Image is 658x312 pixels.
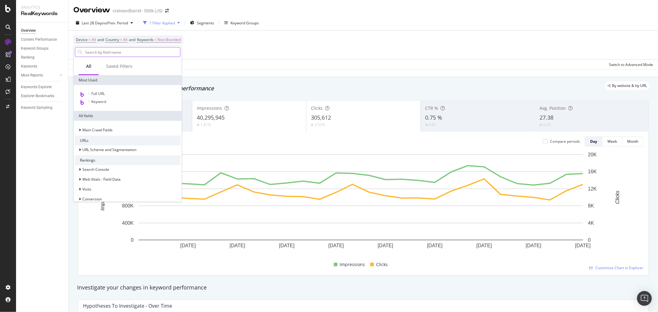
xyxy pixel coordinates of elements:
div: Keyword Sampling [21,105,52,111]
button: Keyword Groups [222,18,261,28]
div: Week [607,139,617,144]
span: Non-Branded [158,35,181,44]
span: Main Crawl Fields [82,127,113,133]
a: Keywords [21,63,64,70]
span: Impressions [197,105,222,111]
button: Month [622,137,644,146]
div: legacy label [605,81,649,90]
text: 800K [122,203,134,208]
a: Content Performance [21,36,64,43]
span: Last 28 Days [82,20,104,26]
span: 27.38 [540,114,553,121]
text: [DATE] [230,243,245,248]
img: Equal [540,124,542,126]
span: Search Console [82,167,109,172]
span: and [129,37,135,42]
div: URLs [75,136,180,146]
text: [DATE] [526,243,541,248]
text: [DATE] [180,243,196,248]
img: Equal [425,124,428,126]
span: 0.75 % [425,114,442,121]
text: 0 [131,237,134,243]
button: Segments [188,18,217,28]
span: URL Scheme and Segmentation [82,147,136,152]
div: Switch to Advanced Mode [609,62,653,67]
text: [DATE] [427,243,442,248]
button: Last 28 DaysvsPrev. Period [73,18,135,28]
span: Keywords [137,37,154,42]
div: Keywords Explorer [21,84,52,90]
img: Equal [197,124,199,126]
span: By website & by URL [612,84,647,88]
div: Ranking [21,54,35,61]
text: 400K [122,220,134,226]
div: Open Intercom Messenger [637,291,652,306]
text: [DATE] [378,243,393,248]
div: Explorer Bookmarks [21,93,54,99]
span: Customize Chart in Explorer [595,265,644,270]
div: Month [627,139,638,144]
button: 1 Filter Applied [141,18,182,28]
input: Search by field name [85,47,180,57]
div: Overview [73,5,110,15]
span: CTR % [425,105,438,111]
div: Rankings [75,155,180,165]
span: = [120,37,122,42]
div: Keyword Groups [230,20,259,26]
span: All [123,35,127,44]
span: Avg. Position [540,105,566,111]
text: Clicks [615,191,620,204]
a: Overview [21,27,64,34]
div: 0.25 [543,122,551,127]
div: Keywords [21,63,37,70]
text: [DATE] [328,243,344,248]
span: = [155,37,157,42]
span: = [89,37,91,42]
button: Day [585,137,602,146]
span: 40,295,945 [197,114,225,121]
div: All [86,63,91,69]
a: Keywords Explorer [21,84,64,90]
div: Content Performance [21,36,57,43]
div: Investigate your changes in keyword performance [77,284,649,292]
div: Saved Filters [106,63,132,69]
svg: A chart. [83,151,639,258]
a: Ranking [21,54,64,61]
a: Keyword Sampling [21,105,64,111]
div: Analytics [21,5,63,10]
text: 12K [588,186,597,191]
text: 8K [588,203,594,208]
img: Equal [311,124,313,126]
span: Web Vitals - Field Data [82,177,121,182]
a: More Reports [21,72,58,79]
div: All fields [74,111,182,121]
div: arrow-right-arrow-left [165,9,169,13]
div: Compare periods [550,139,580,144]
button: Week [602,137,622,146]
text: [DATE] [476,243,492,248]
a: Explorer Bookmarks [21,93,64,99]
div: 1.81% [201,122,211,127]
span: Conversion [82,196,102,202]
div: 3.52% [315,122,325,127]
div: Keyword Groups [21,45,48,52]
div: Overview [21,27,36,34]
span: Device [76,37,88,42]
text: [DATE] [575,243,590,248]
text: 4K [588,220,594,226]
text: 16K [588,169,597,174]
div: crateandbarrel - 500k (JS) [113,8,163,14]
div: Hypotheses to Investigate - Over Time [83,303,172,309]
text: 0 [588,237,591,243]
div: 1 Filter Applied [149,20,175,26]
span: Clicks [376,261,388,268]
div: 0.01 [429,122,437,127]
text: 20K [588,152,597,157]
div: Most Used [74,75,182,85]
button: Switch to Advanced Mode [606,60,653,69]
span: Impressions [340,261,365,268]
text: [DATE] [279,243,294,248]
div: RealKeywords [21,10,63,17]
div: More Reports [21,72,43,79]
